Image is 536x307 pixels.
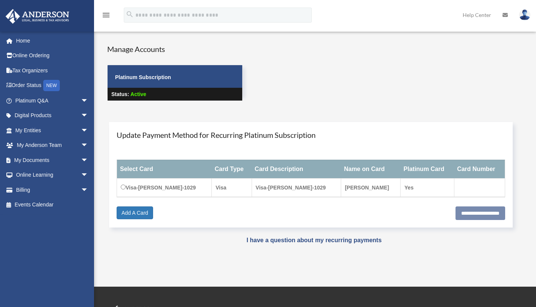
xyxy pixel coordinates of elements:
[454,160,505,178] th: Card Number
[519,9,530,20] img: User Pic
[401,160,454,178] th: Platinum Card
[126,10,134,18] i: search
[5,197,100,212] a: Events Calendar
[5,48,100,63] a: Online Ordering
[252,160,341,178] th: Card Description
[81,93,96,108] span: arrow_drop_down
[117,160,212,178] th: Select Card
[43,80,60,91] div: NEW
[102,13,111,20] a: menu
[81,168,96,183] span: arrow_drop_down
[3,9,71,24] img: Anderson Advisors Platinum Portal
[107,44,243,54] h4: Manage Accounts
[117,130,505,140] h4: Update Payment Method for Recurring Platinum Subscription
[102,11,111,20] i: menu
[5,168,100,183] a: Online Learningarrow_drop_down
[111,91,129,97] strong: Status:
[81,123,96,138] span: arrow_drop_down
[5,78,100,93] a: Order StatusNEW
[5,93,100,108] a: Platinum Q&Aarrow_drop_down
[5,138,100,153] a: My Anderson Teamarrow_drop_down
[5,123,100,138] a: My Entitiesarrow_drop_down
[212,178,252,197] td: Visa
[5,108,100,123] a: Digital Productsarrow_drop_down
[117,178,212,197] td: Visa-[PERSON_NAME]-1029
[5,153,100,168] a: My Documentsarrow_drop_down
[81,138,96,153] span: arrow_drop_down
[117,206,153,219] a: Add A Card
[5,33,100,48] a: Home
[212,160,252,178] th: Card Type
[81,153,96,168] span: arrow_drop_down
[131,91,146,97] span: Active
[401,178,454,197] td: Yes
[115,74,171,80] strong: Platinum Subscription
[81,108,96,124] span: arrow_drop_down
[5,182,100,197] a: Billingarrow_drop_down
[252,178,341,197] td: Visa-[PERSON_NAME]-1029
[246,237,381,243] a: I have a question about my recurring payments
[5,63,100,78] a: Tax Organizers
[341,178,400,197] td: [PERSON_NAME]
[341,160,400,178] th: Name on Card
[81,182,96,198] span: arrow_drop_down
